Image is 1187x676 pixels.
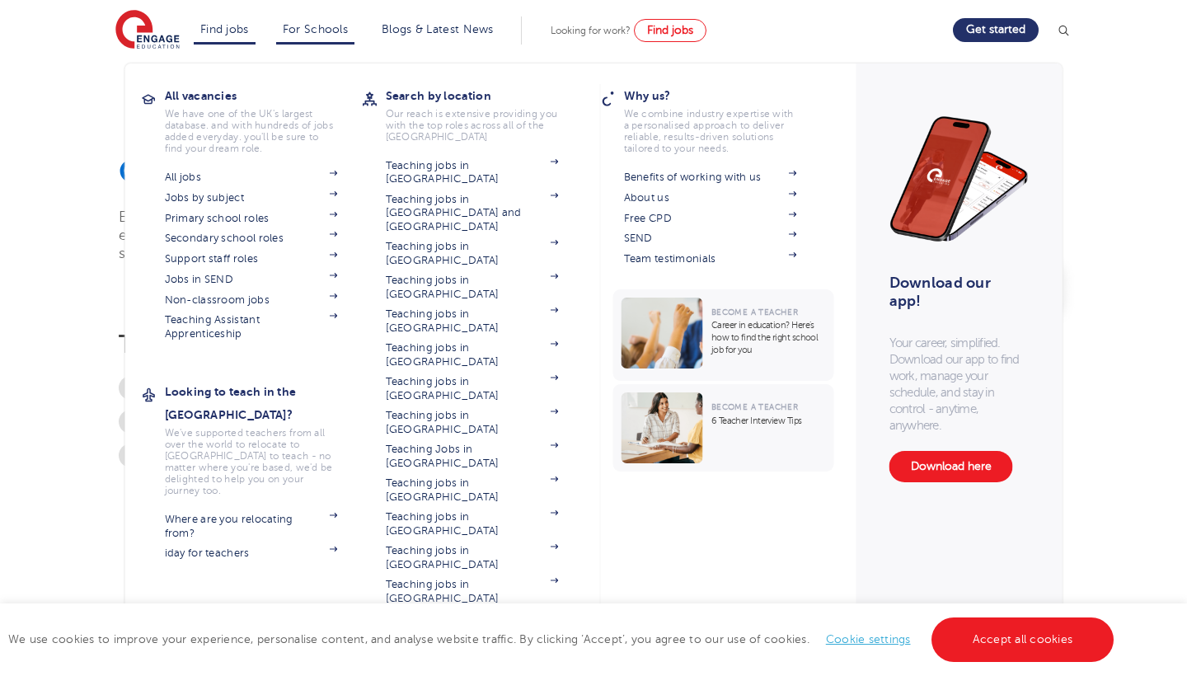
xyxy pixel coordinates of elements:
[711,402,798,411] span: Become a Teacher
[889,335,1030,434] p: Your career, simplified. Download our app to find work, manage your schedule, and stay in control...
[386,84,584,107] h3: Search by location
[165,232,338,245] a: Secondary school roles
[165,108,338,154] p: We have one of the UK's largest database. and with hundreds of jobs added everyday. you'll be sur...
[613,289,838,381] a: Become a TeacherCareer in education? Here’s how to find the right school job for you
[386,544,559,571] a: Teaching jobs in [GEOGRAPHIC_DATA]
[624,212,797,225] a: Free CPD
[165,380,363,426] h3: Looking to teach in the [GEOGRAPHIC_DATA]?
[386,443,559,470] a: Teaching Jobs in [GEOGRAPHIC_DATA]
[624,171,797,184] a: Benefits of working with us
[931,617,1114,662] a: Accept all cookies
[119,410,260,434] a: Intervention Solutions
[165,293,338,307] a: Non-classroom jobs
[165,191,338,204] a: Jobs by subject
[711,307,798,317] span: Become a Teacher
[8,633,1118,645] span: We use cookies to improve your experience, personalise content, and analyse website traffic. By c...
[165,513,338,540] a: Where are you relocating from?
[386,274,559,301] a: Teaching jobs in [GEOGRAPHIC_DATA]
[165,427,338,496] p: We've supported teachers from all over the world to relocate to [GEOGRAPHIC_DATA] to teach - no m...
[711,415,826,427] p: 6 Teacher Interview Tips
[165,380,363,496] a: Looking to teach in the [GEOGRAPHIC_DATA]?We've supported teachers from all over the world to rel...
[624,232,797,245] a: SEND
[165,547,338,560] a: iday for teachers
[119,208,626,262] p: Engage is proud to have the fastest-growing database of academics, educators, teachers, support s...
[386,578,559,605] a: Teaching jobs in [GEOGRAPHIC_DATA]
[165,273,338,286] a: Jobs in SEND
[119,376,237,400] a: SEND for Schools
[624,84,822,107] h3: Why us?
[165,252,338,265] a: Support staff roles
[624,191,797,204] a: About us
[386,84,584,143] a: Search by locationOur reach is extensive providing you with the top roles across all of the [GEOG...
[634,19,706,42] a: Find jobs
[551,25,631,36] span: Looking for work?
[386,193,559,233] a: Teaching jobs in [GEOGRAPHIC_DATA] and [GEOGRAPHIC_DATA]
[386,341,559,369] a: Teaching jobs in [GEOGRAPHIC_DATA]
[386,159,559,186] a: Teaching jobs in [GEOGRAPHIC_DATA]
[624,252,797,265] a: Team testimonials
[386,375,559,402] a: Teaching jobs in [GEOGRAPHIC_DATA]
[889,451,1013,482] a: Download here
[386,409,559,436] a: Teaching jobs in [GEOGRAPHIC_DATA]
[889,274,1023,310] h3: Download our app!
[119,154,322,190] span: Over 300,000
[386,307,559,335] a: Teaching jobs in [GEOGRAPHIC_DATA]
[647,24,693,36] span: Find jobs
[386,510,559,538] a: Teaching jobs in [GEOGRAPHIC_DATA]
[165,84,363,107] h3: All vacancies
[165,313,338,340] a: Teaching Assistant Apprenticeship
[115,10,180,51] img: Engage Education
[165,212,338,225] a: Primary school roles
[119,444,444,467] a: How we support clients beyond traditional teaching roles
[165,84,363,154] a: All vacanciesWe have one of the UK's largest database. and with hundreds of jobs added everyday. ...
[624,84,822,154] a: Why us?We combine industry expertise with a personalised approach to deliver reliable, results-dr...
[119,330,834,359] h3: Trending topics
[283,23,348,35] a: For Schools
[200,23,249,35] a: Find jobs
[613,384,838,472] a: Become a Teacher6 Teacher Interview Tips
[386,240,559,267] a: Teaching jobs in [GEOGRAPHIC_DATA]
[119,153,834,191] h1: educators at your fingertips
[624,108,797,154] p: We combine industry expertise with a personalised approach to deliver reliable, results-driven so...
[386,476,559,504] a: Teaching jobs in [GEOGRAPHIC_DATA]
[826,633,911,645] a: Cookie settings
[165,171,338,184] a: All jobs
[711,319,826,356] p: Career in education? Here’s how to find the right school job for you
[953,18,1039,42] a: Get started
[382,23,494,35] a: Blogs & Latest News
[386,108,559,143] p: Our reach is extensive providing you with the top roles across all of the [GEOGRAPHIC_DATA]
